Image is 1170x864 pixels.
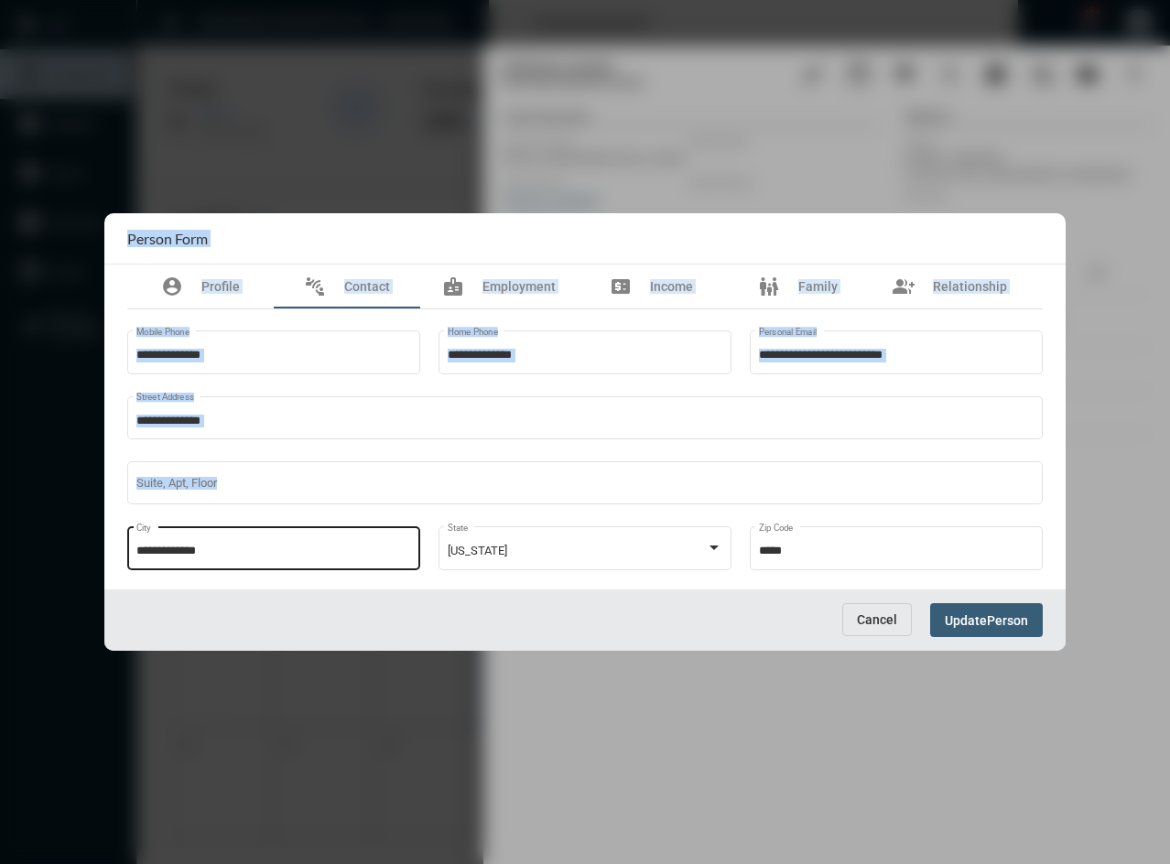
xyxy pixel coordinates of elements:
span: Family [798,279,838,294]
span: Contact [344,279,390,294]
h2: Person Form [127,230,208,247]
span: [US_STATE] [448,544,507,557]
mat-icon: price_change [610,275,632,297]
span: Income [650,279,693,294]
mat-icon: badge [442,275,464,297]
mat-icon: group_add [893,275,915,297]
button: Cancel [842,603,912,636]
span: Person [987,613,1028,628]
mat-icon: account_circle [161,275,183,297]
span: Update [945,613,987,628]
span: Profile [201,279,240,294]
span: Relationship [933,279,1007,294]
mat-icon: connect_without_contact [304,275,326,297]
button: UpdatePerson [930,603,1043,637]
mat-icon: family_restroom [758,275,780,297]
span: Cancel [857,612,897,627]
span: Employment [482,279,556,294]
